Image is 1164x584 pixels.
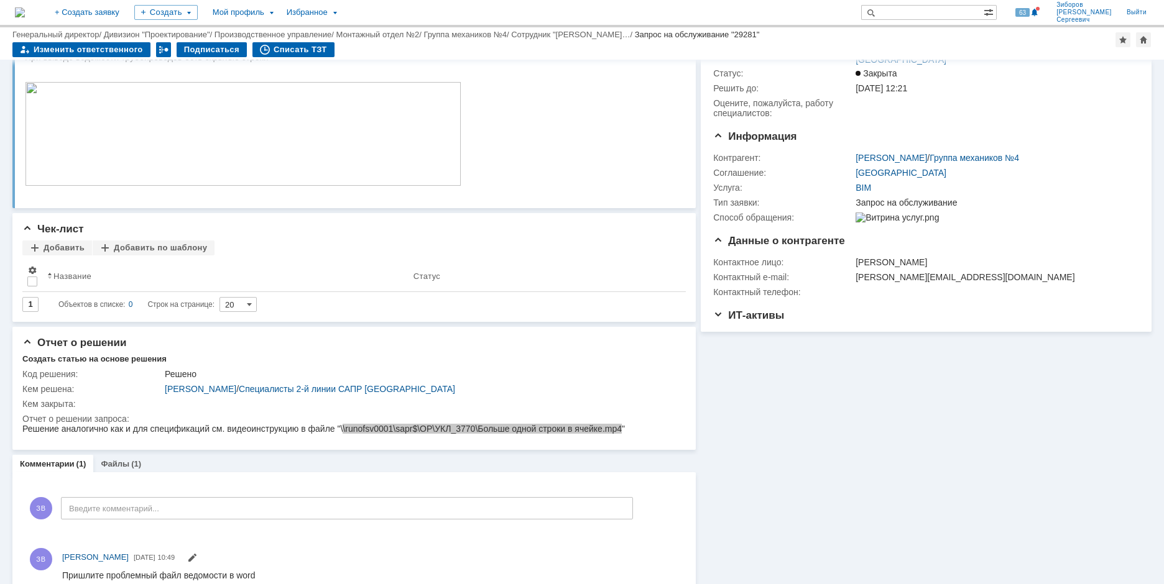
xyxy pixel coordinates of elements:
span: Закрыта [856,68,897,78]
span: Настройки [27,265,37,275]
div: / [336,30,423,39]
div: (1) [131,459,141,468]
span: Информация [713,130,797,142]
span: [PERSON_NAME] [62,552,129,562]
div: / [856,153,1019,163]
div: Название [53,271,91,281]
a: BIM [856,183,871,193]
th: Название [42,260,409,292]
span: Зиборов [1056,1,1112,9]
div: Создать статью на основе решения [22,354,167,364]
span: [DATE] 12:21 [856,83,907,93]
div: Код решения: [22,369,162,379]
div: Контактное лицо: [713,257,853,267]
span: 10:49 [158,554,175,561]
div: / [165,384,677,394]
a: Группа механиков №4 [930,153,1019,163]
a: Специалисты 2-й линии САПР [GEOGRAPHIC_DATA] [239,384,455,394]
div: Запрос на обслуживание "29281" [635,30,760,39]
div: Решено [165,369,677,379]
span: Отчет о решении [22,337,126,349]
span: [DATE] [134,554,155,561]
a: Файлы [101,459,129,468]
img: Витрина услуг.png [856,212,939,222]
span: ИТ-активы [713,309,784,321]
span: [PERSON_NAME] [1056,9,1112,16]
div: Oцените, пожалуйста, работу специалистов: [713,98,853,118]
div: [PERSON_NAME] [856,257,1132,267]
a: Монтажный отдел №2 [336,30,419,39]
span: Данные о контрагенте [713,235,845,247]
a: Производственное управление [215,30,331,39]
span: Сергеевич [1056,16,1112,24]
div: [PERSON_NAME][EMAIL_ADDRESS][DOMAIN_NAME] [856,272,1132,282]
div: / [12,30,104,39]
div: Добавить в избранное [1115,32,1130,47]
div: Решить до: [713,83,853,93]
div: 0 [129,297,133,312]
div: / [423,30,511,39]
th: Статус [409,260,676,292]
span: Расширенный поиск [984,6,996,17]
a: Перейти на домашнюю страницу [15,7,25,17]
div: Контактный телефон: [713,287,853,297]
span: Объектов в списке: [58,300,125,309]
div: Статус: [713,68,853,78]
div: Запрос на обслуживание [856,198,1132,208]
a: [PERSON_NAME] [165,384,236,394]
a: [PERSON_NAME] [856,153,927,163]
a: Комментарии [20,459,75,468]
span: ЗВ [30,497,52,519]
div: / [215,30,336,39]
div: / [104,30,215,39]
div: Сделать домашней страницей [1136,32,1151,47]
a: Группа механиков №4 [423,30,506,39]
div: Отчет о решении запроса: [22,414,680,424]
span: 63 [1015,8,1030,17]
a: Сотрудник "[PERSON_NAME]… [511,30,630,39]
div: Соглашение: [713,168,853,178]
a: Дивизион "Проектирование" [104,30,210,39]
span: Чек-лист [22,223,84,235]
span: Редактировать [187,554,197,564]
div: Контактный e-mail: [713,272,853,282]
div: Создать [134,5,198,20]
div: (1) [76,459,86,468]
div: Кем закрыта: [22,399,162,409]
a: [GEOGRAPHIC_DATA] [856,168,946,178]
div: Статус [413,271,440,281]
a: Генеральный директор [12,30,99,39]
img: logo [15,7,25,17]
a: [PERSON_NAME] [62,551,129,563]
div: Способ обращения: [713,212,853,222]
div: Кем решена: [22,384,162,394]
i: Строк на странице: [58,297,215,312]
div: Работа с массовостью [156,42,171,57]
div: Контрагент: [713,153,853,163]
div: / [511,30,635,39]
div: Тип заявки: [713,198,853,208]
div: Услуга: [713,183,853,193]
